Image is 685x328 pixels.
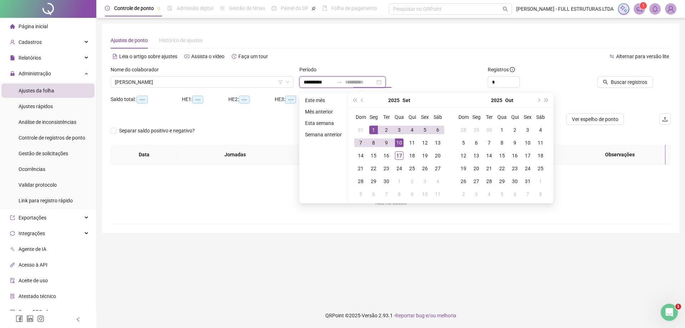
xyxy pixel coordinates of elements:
[609,54,614,59] span: swap
[433,164,442,173] div: 27
[536,126,545,134] div: 4
[459,164,468,173] div: 19
[354,162,367,175] td: 2025-09-21
[496,111,508,123] th: Qua
[485,177,493,186] div: 28
[19,215,46,221] span: Exportações
[19,278,48,283] span: Aceite de uso
[406,175,418,188] td: 2025-10-02
[19,182,57,188] span: Validar protocolo
[472,126,481,134] div: 29
[508,123,521,136] td: 2025-10-02
[354,136,367,149] td: 2025-09-07
[408,190,416,198] div: 9
[457,111,470,123] th: Dom
[380,123,393,136] td: 2025-09-02
[393,149,406,162] td: 2025-09-17
[238,54,268,59] span: Faça um tour
[367,175,380,188] td: 2025-09-29
[511,126,519,134] div: 2
[485,190,493,198] div: 4
[431,111,444,123] th: Sáb
[483,136,496,149] td: 2025-10-07
[508,175,521,188] td: 2025-10-30
[10,55,15,60] span: file
[536,164,545,173] div: 25
[167,6,172,11] span: file-done
[137,96,148,104] span: --:--
[111,95,182,104] div: Saldo total:
[177,145,293,165] th: Jornadas
[356,190,365,198] div: 5
[112,54,117,59] span: file-text
[433,190,442,198] div: 11
[536,138,545,147] div: 11
[665,4,676,14] img: 71489
[511,190,519,198] div: 6
[19,246,46,252] span: Agente de IA
[356,151,365,160] div: 14
[485,164,493,173] div: 21
[431,123,444,136] td: 2025-09-06
[523,126,532,134] div: 3
[616,54,669,59] span: Alternar para versão lite
[534,111,547,123] th: Sáb
[19,166,45,172] span: Ocorrências
[511,164,519,173] div: 23
[299,66,321,74] label: Período
[505,93,513,107] button: month panel
[640,2,647,9] sup: 1
[470,136,483,149] td: 2025-10-06
[336,79,342,85] span: swap-right
[367,123,380,136] td: 2025-09-01
[523,164,532,173] div: 24
[534,149,547,162] td: 2025-10-18
[597,76,653,88] button: Buscar registros
[470,162,483,175] td: 2025-10-20
[239,96,250,104] span: --:--
[393,175,406,188] td: 2025-10-01
[418,149,431,162] td: 2025-09-19
[406,149,418,162] td: 2025-09-18
[508,188,521,201] td: 2025-11-06
[393,123,406,136] td: 2025-09-03
[157,6,161,11] span: pushpin
[421,151,429,160] div: 19
[380,175,393,188] td: 2025-09-30
[498,138,506,147] div: 8
[406,188,418,201] td: 2025-10-09
[483,188,496,201] td: 2025-11-04
[19,88,54,94] span: Ajustes da folha
[521,123,534,136] td: 2025-10-03
[472,177,481,186] div: 27
[483,111,496,123] th: Ter
[10,40,15,45] span: user-add
[275,95,321,104] div: HE 3:
[395,151,404,160] div: 17
[483,123,496,136] td: 2025-09-30
[369,151,378,160] div: 15
[311,6,316,11] span: pushpin
[10,231,15,236] span: sync
[105,6,110,11] span: clock-circle
[10,278,15,283] span: audit
[511,138,519,147] div: 9
[459,151,468,160] div: 12
[459,190,468,198] div: 2
[19,309,50,315] span: Gerar QRCode
[26,315,34,322] span: linkedin
[10,215,15,220] span: export
[10,71,15,76] span: lock
[536,190,545,198] div: 8
[356,164,365,173] div: 21
[192,96,203,104] span: --:--
[278,80,283,84] span: filter
[457,136,470,149] td: 2025-10-05
[661,304,678,321] iframe: Intercom live chat
[402,93,410,107] button: month panel
[382,126,391,134] div: 2
[652,6,658,12] span: bell
[498,190,506,198] div: 5
[382,138,391,147] div: 9
[503,6,508,12] span: search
